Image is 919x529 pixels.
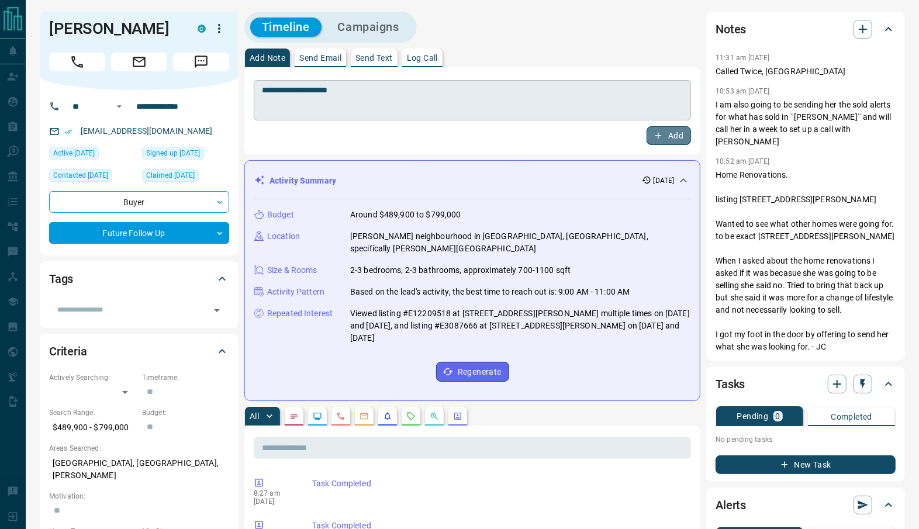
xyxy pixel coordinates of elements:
[831,413,872,421] p: Completed
[112,99,126,113] button: Open
[173,53,229,71] span: Message
[716,99,896,148] p: I am also going to be sending her the sold alerts for what has sold in ¨[PERSON_NAME]¨ and will c...
[716,54,769,62] p: 11:31 am [DATE]
[299,54,341,62] p: Send Email
[360,412,369,421] svg: Emails
[49,269,73,288] h2: Tags
[350,230,690,255] p: [PERSON_NAME] neighbourhood in [GEOGRAPHIC_DATA], [GEOGRAPHIC_DATA], specifically [PERSON_NAME][G...
[146,147,200,159] span: Signed up [DATE]
[289,412,299,421] svg: Notes
[716,496,746,514] h2: Alerts
[383,412,392,421] svg: Listing Alerts
[198,25,206,33] div: condos.ca
[350,286,630,298] p: Based on the lead's activity, the best time to reach out is: 9:00 AM - 11:00 AM
[49,337,229,365] div: Criteria
[53,170,108,181] span: Contacted [DATE]
[49,265,229,293] div: Tags
[716,375,745,393] h2: Tasks
[716,491,896,519] div: Alerts
[267,230,300,243] p: Location
[716,15,896,43] div: Notes
[254,497,295,506] p: [DATE]
[350,307,690,344] p: Viewed listing #E12209518 at [STREET_ADDRESS][PERSON_NAME] multiple times on [DATE] and [DATE], a...
[716,65,896,78] p: Called Twice, [GEOGRAPHIC_DATA]
[209,302,225,319] button: Open
[326,18,411,37] button: Campaigns
[716,370,896,398] div: Tasks
[250,54,285,62] p: Add Note
[716,20,746,39] h2: Notes
[49,418,136,437] p: $489,900 - $799,000
[142,147,229,163] div: Wed Jun 18 2025
[350,209,461,221] p: Around $489,900 to $799,000
[716,169,896,353] p: Home Renovations. listing [STREET_ADDRESS][PERSON_NAME] Wanted to see what other homes were going...
[142,407,229,418] p: Budget:
[267,209,294,221] p: Budget
[254,489,295,497] p: 8:27 am
[49,169,136,185] div: Wed Jun 18 2025
[407,54,438,62] p: Log Call
[254,170,690,192] div: Activity Summary[DATE]
[355,54,393,62] p: Send Text
[49,443,229,454] p: Areas Searched:
[49,372,136,383] p: Actively Searching:
[267,286,324,298] p: Activity Pattern
[406,412,416,421] svg: Requests
[716,87,769,95] p: 10:53 am [DATE]
[250,18,322,37] button: Timeline
[267,307,333,320] p: Repeated Interest
[350,264,571,276] p: 2-3 bedrooms, 2-3 bathrooms, approximately 700-1100 sqft
[49,407,136,418] p: Search Range:
[250,412,259,420] p: All
[49,191,229,213] div: Buyer
[49,491,229,502] p: Motivation:
[49,147,136,163] div: Tue Aug 19 2025
[146,170,195,181] span: Claimed [DATE]
[49,454,229,485] p: [GEOGRAPHIC_DATA], [GEOGRAPHIC_DATA], [PERSON_NAME]
[49,19,180,38] h1: [PERSON_NAME]
[49,342,87,361] h2: Criteria
[111,53,167,71] span: Email
[436,362,509,382] button: Regenerate
[270,175,336,187] p: Activity Summary
[453,412,462,421] svg: Agent Actions
[430,412,439,421] svg: Opportunities
[716,431,896,448] p: No pending tasks
[267,264,317,276] p: Size & Rooms
[49,53,105,71] span: Call
[647,126,691,145] button: Add
[654,175,675,186] p: [DATE]
[716,455,896,474] button: New Task
[142,169,229,185] div: Wed Jun 18 2025
[81,126,213,136] a: [EMAIL_ADDRESS][DOMAIN_NAME]
[737,412,769,420] p: Pending
[64,127,72,136] svg: Email Verified
[312,478,686,490] p: Task Completed
[313,412,322,421] svg: Lead Browsing Activity
[49,222,229,244] div: Future Follow Up
[716,157,769,165] p: 10:52 am [DATE]
[336,412,346,421] svg: Calls
[776,412,780,420] p: 0
[142,372,229,383] p: Timeframe:
[53,147,95,159] span: Active [DATE]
